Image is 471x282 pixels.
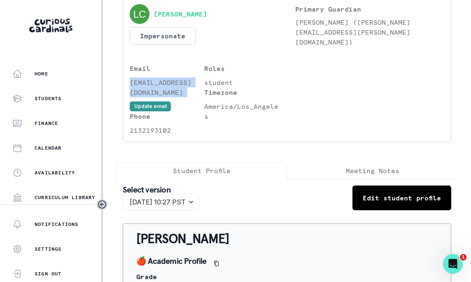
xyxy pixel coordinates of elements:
[35,70,48,77] p: Home
[35,145,62,151] p: Calendar
[204,78,279,87] p: student
[130,78,204,97] p: [EMAIL_ADDRESS][DOMAIN_NAME]
[204,63,279,73] p: Roles
[130,101,171,111] button: Update email
[29,19,72,33] img: Curious Cardinals Logo
[35,221,79,228] p: Notifications
[443,254,463,274] iframe: Intercom live chat
[204,87,279,97] p: Timezone
[130,63,204,73] p: Email
[295,4,444,14] p: Primary Guardian
[204,101,279,121] p: America/Los_Angeles
[130,125,204,135] p: 2132193102
[346,166,399,176] p: Meeting Notes
[35,270,62,277] p: Sign Out
[97,199,107,210] button: Toggle sidebar
[154,9,207,19] a: [PERSON_NAME]
[130,111,204,121] p: Phone
[173,166,231,176] p: Student Profile
[295,17,444,47] p: [PERSON_NAME] ([PERSON_NAME][EMAIL_ADDRESS][PERSON_NAME][DOMAIN_NAME])
[35,169,75,176] p: Availability
[35,194,96,201] p: Curriculum Library
[136,230,438,247] p: [PERSON_NAME]
[35,246,62,252] p: Settings
[123,186,199,194] p: Select version
[136,273,438,280] p: Grade
[136,257,207,267] p: 🍎 Academic Profile
[460,254,466,261] span: 1
[130,4,149,24] img: svg
[35,95,62,102] p: Students
[210,257,223,270] button: Copied to clipboard
[130,27,196,45] button: Impersonate
[352,186,451,210] button: Edit student profile
[35,120,58,127] p: Finance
